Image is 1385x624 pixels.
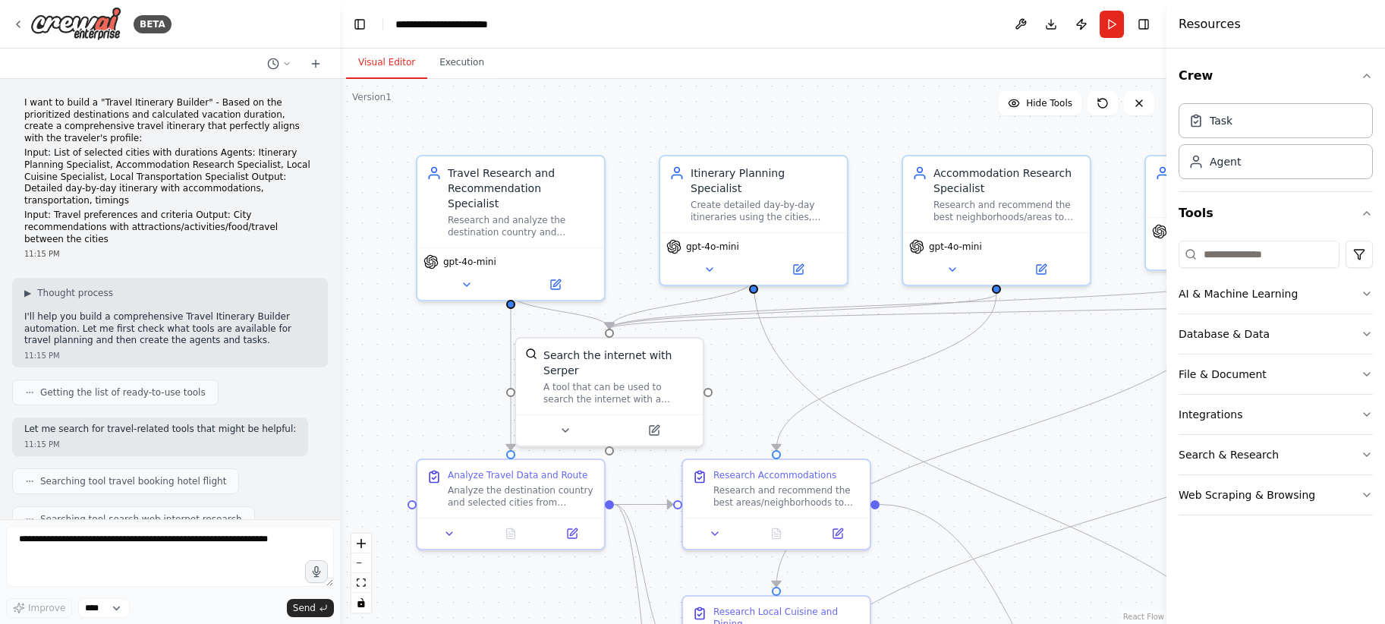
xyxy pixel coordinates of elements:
div: 11:15 PM [24,350,316,361]
span: Improve [28,602,65,614]
g: Edge from 6c3e4980-1daa-4843-b381-100bb791caf9 to 600fb937-e708-4ffa-b4fd-5d6d0cbaa1ae [614,497,673,512]
div: 11:15 PM [24,439,296,450]
span: Thought process [37,287,113,299]
button: Search & Research [1179,435,1373,474]
button: Start a new chat [304,55,328,73]
div: Accommodation Research Specialist [933,165,1081,196]
button: File & Document [1179,355,1373,394]
img: Logo [30,7,121,41]
button: zoom out [351,553,371,573]
div: A tool that can be used to search the internet with a search_query. Supports different search typ... [543,381,694,405]
button: Open in side panel [755,260,841,279]
div: Research AccommodationsResearch and recommend the best areas/neighborhoods to stay in each city f... [681,459,871,550]
div: Analyze Travel Data and RouteAnalyze the destination country and selected cities from {travel_dat... [416,459,606,550]
p: I'll help you build a comprehensive Travel Itinerary Builder automation. Let me first check what ... [24,311,316,347]
div: Search the internet with Serper [543,348,694,378]
button: Switch to previous chat [261,55,297,73]
div: Itinerary Planning Specialist [691,165,838,196]
div: Travel Research and Recommendation SpecialistResearch and analyze the destination country and sel... [416,155,606,301]
g: Edge from f29179a6-c919-4ba2-bab6-6463c1311bd6 to 6c3e4980-1daa-4843-b381-100bb791caf9 [503,294,518,450]
button: Tools [1179,192,1373,235]
button: Web Scraping & Browsing [1179,475,1373,515]
button: ▶Thought process [24,287,113,299]
span: Send [293,602,316,614]
button: zoom in [351,534,371,553]
g: Edge from b54bf293-743a-4e55-bee5-eac8593eddcc to e402b721-7db0-40a9-99f7-a73681cc665d [602,279,1247,329]
button: Open in side panel [611,421,697,440]
div: Task [1210,113,1232,128]
g: Edge from b54bf293-743a-4e55-bee5-eac8593eddcc to ec949029-8de8-4ea0-8fb3-abe4252e88b1 [769,279,1247,587]
div: 11:15 PM [24,248,316,260]
button: Database & Data [1179,314,1373,354]
p: Input: Travel preferences and criteria Output: City recommendations with attractions/activities/f... [24,210,316,245]
span: gpt-4o-mini [686,241,739,253]
button: Visual Editor [346,47,427,79]
button: No output available [479,525,543,543]
div: Analyze the destination country and selected cities from {travel_data}. Research detailed informa... [448,484,595,509]
div: Tools [1179,235,1373,528]
div: SerperDevToolSearch the internet with SerperA tool that can be used to search the internet with a... [515,337,704,447]
span: Searching tool travel booking hotel flight [40,475,226,487]
span: Hide Tools [1026,97,1072,109]
span: Getting the list of ready-to-use tools [40,386,206,399]
div: Create detailed day-by-day itineraries using the cities, durations, and traveler profile from {tr... [691,199,838,223]
div: Research and recommend the best areas/neighborhoods to stay in each city from {travel_data}, anal... [713,484,861,509]
span: gpt-4o-mini [929,241,982,253]
button: Crew [1179,55,1373,97]
p: Let me search for travel-related tools that might be helpful: [24,424,296,436]
nav: breadcrumb [395,17,488,32]
g: Edge from 94c77680-c4fb-4083-baba-c0f02e791253 to e402b721-7db0-40a9-99f7-a73681cc665d [602,279,761,329]
div: Itinerary Planning SpecialistCreate detailed day-by-day itineraries using the cities, durations, ... [659,155,848,286]
button: Integrations [1179,395,1373,434]
button: Click to speak your automation idea [305,560,328,583]
button: toggle interactivity [351,593,371,613]
button: No output available [744,525,809,543]
button: Hide Tools [999,91,1081,115]
h4: Resources [1179,15,1241,33]
button: Open in side panel [811,525,864,543]
div: BETA [134,15,172,33]
div: Accommodation Research SpecialistResearch and recommend the best neighborhoods/areas to stay in e... [902,155,1091,286]
button: Open in side panel [512,276,598,294]
button: Send [287,599,334,617]
span: gpt-4o-mini [443,256,496,268]
img: SerperDevTool [525,348,537,360]
p: Input: List of selected cities with durations Agents: Itinerary Planning Specialist, Accommodatio... [24,147,316,206]
button: Improve [6,598,72,618]
g: Edge from f29179a6-c919-4ba2-bab6-6463c1311bd6 to e402b721-7db0-40a9-99f7-a73681cc665d [503,294,617,329]
button: Open in side panel [546,525,598,543]
div: Travel Research and Recommendation Specialist [448,165,595,211]
button: AI & Machine Learning [1179,274,1373,314]
button: Open in side panel [998,260,1084,279]
div: React Flow controls [351,534,371,613]
button: fit view [351,573,371,593]
p: I want to build a "Travel Itinerary Builder" - Based on the prioritized destinations and calculat... [24,97,316,144]
div: Research Accommodations [713,469,836,481]
div: Research and recommend the best neighborhoods/areas to stay in each city from {travel_data}, anal... [933,199,1081,223]
div: Research and analyze the destination country and selected cities from {travel_data}, providing de... [448,214,595,238]
div: Crew [1179,97,1373,191]
div: Analyze Travel Data and Route [448,469,587,481]
div: Agent [1210,154,1241,169]
a: React Flow attribution [1123,613,1164,621]
g: Edge from 42a800b6-fdae-494c-93af-f13815646a16 to 600fb937-e708-4ffa-b4fd-5d6d0cbaa1ae [769,294,1004,450]
div: Version 1 [352,91,392,103]
span: Searching tool search web internet research [40,513,242,525]
button: Hide left sidebar [349,14,370,35]
button: Execution [427,47,496,79]
span: ▶ [24,287,31,299]
button: Hide right sidebar [1133,14,1154,35]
